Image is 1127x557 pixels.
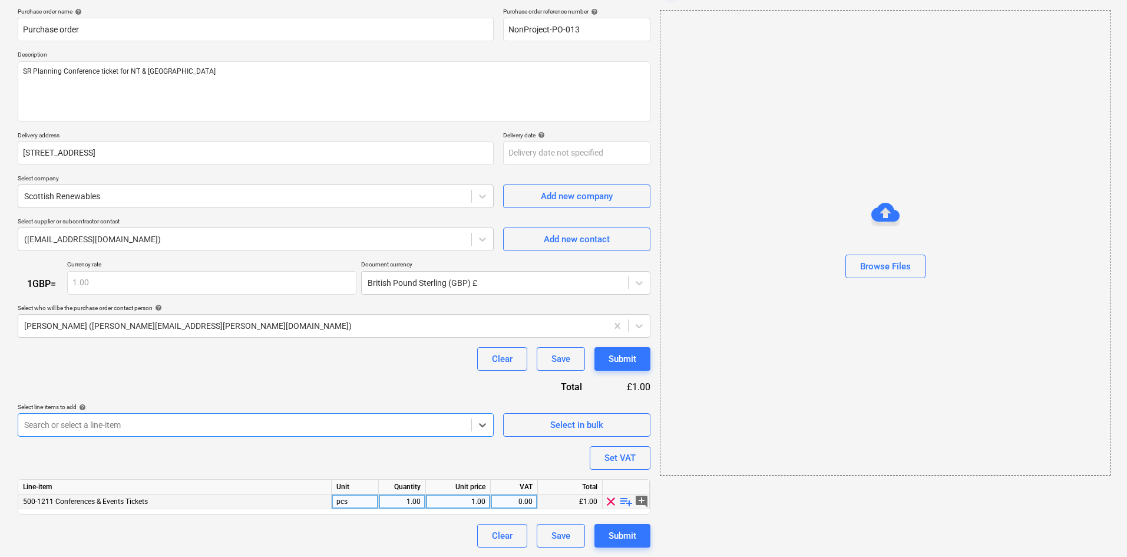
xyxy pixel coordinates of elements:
[18,403,494,411] div: Select line-items to add
[503,8,650,15] div: Purchase order reference number
[431,495,485,509] div: 1.00
[77,404,86,411] span: help
[503,18,650,41] input: Reference number
[492,351,513,367] div: Clear
[594,347,650,371] button: Submit
[544,232,610,247] div: Add new contact
[426,480,491,495] div: Unit price
[551,528,570,543] div: Save
[495,495,533,509] div: 0.00
[503,131,650,139] div: Delivery date
[497,380,601,394] div: Total
[609,528,636,543] div: Submit
[384,495,421,509] div: 1.00
[537,347,585,371] button: Save
[18,18,494,41] input: Document name
[538,480,603,495] div: Total
[537,524,585,548] button: Save
[477,524,527,548] button: Clear
[660,10,1111,476] div: Browse Files
[590,446,650,470] button: Set VAT
[551,351,570,367] div: Save
[332,480,379,495] div: Unit
[601,380,650,394] div: £1.00
[72,8,82,15] span: help
[18,278,67,289] div: 1 GBP =
[634,495,649,509] span: add_comment
[477,347,527,371] button: Clear
[503,184,650,208] button: Add new company
[491,480,538,495] div: VAT
[67,261,356,271] p: Currency rate
[845,255,926,278] button: Browse Files
[1068,500,1127,557] iframe: Chat Widget
[503,413,650,437] button: Select in bulk
[589,8,598,15] span: help
[550,417,603,433] div: Select in bulk
[536,131,545,139] span: help
[379,480,426,495] div: Quantity
[594,524,650,548] button: Submit
[18,174,494,184] p: Select company
[609,351,636,367] div: Submit
[619,495,633,509] span: playlist_add
[604,450,636,466] div: Set VAT
[538,495,603,509] div: £1.00
[153,304,162,311] span: help
[18,217,494,228] p: Select supplier or subcontractor contact
[18,8,494,15] div: Purchase order name
[18,480,332,495] div: Line-item
[18,141,494,165] input: Delivery address
[503,228,650,251] button: Add new contact
[361,261,650,271] p: Document currency
[503,141,650,165] input: Delivery date not specified
[604,495,618,509] span: clear
[18,131,494,141] p: Delivery address
[541,189,613,204] div: Add new company
[492,528,513,543] div: Clear
[18,51,650,61] p: Description
[18,304,650,312] div: Select who will be the purchase order contact person
[860,259,911,274] div: Browse Files
[18,61,650,122] textarea: SR Planning Conference ticket for NT & [GEOGRAPHIC_DATA]
[332,495,379,509] div: pcs
[23,497,148,506] span: 500-1211 Conferences & Events Tickets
